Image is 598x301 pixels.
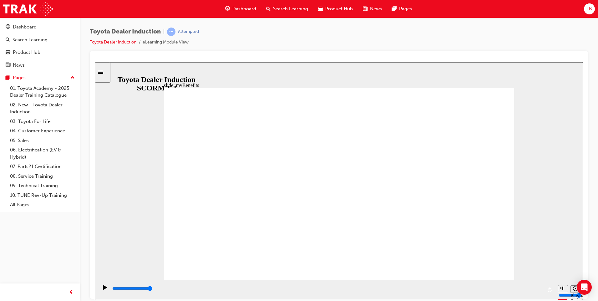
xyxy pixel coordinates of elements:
div: Search Learning [13,36,48,43]
input: volume [464,231,504,236]
button: Replay (Ctrl+Alt+R) [451,223,460,232]
span: News [370,5,382,13]
span: guage-icon [225,5,230,13]
a: 09. Technical Training [8,181,77,191]
li: eLearning Module View [143,39,189,46]
div: playback controls [3,217,460,238]
img: Trak [3,2,53,16]
span: search-icon [6,37,10,43]
button: DashboardSearch LearningProduct HubNews [3,20,77,72]
div: Dashboard [13,23,37,31]
span: Dashboard [232,5,256,13]
a: Product Hub [3,47,77,58]
button: Playback speed [476,223,485,231]
span: search-icon [266,5,271,13]
span: news-icon [363,5,367,13]
span: prev-icon [69,288,73,296]
a: 06. Electrification (EV & Hybrid) [8,145,77,162]
span: Toyota Dealer Induction [90,28,161,35]
div: Attempted [178,29,199,35]
button: Pages [3,72,77,84]
input: slide progress [18,224,58,229]
div: News [13,62,25,69]
span: car-icon [318,5,323,13]
span: Search Learning [273,5,308,13]
span: Pages [399,5,412,13]
span: LB [586,5,592,13]
a: 10. TUNE Rev-Up Training [8,191,77,200]
a: search-iconSearch Learning [261,3,313,15]
a: pages-iconPages [387,3,417,15]
a: guage-iconDashboard [220,3,261,15]
a: 01. Toyota Academy - 2025 Dealer Training Catalogue [8,84,77,100]
a: Toyota Dealer Induction [90,39,136,45]
a: 08. Service Training [8,171,77,181]
a: 04. Customer Experience [8,126,77,136]
span: learningRecordVerb_ATTEMPT-icon [167,28,175,36]
a: car-iconProduct Hub [313,3,358,15]
a: 05. Sales [8,136,77,145]
a: All Pages [8,200,77,210]
a: news-iconNews [358,3,387,15]
span: car-icon [6,50,10,55]
span: up-icon [70,74,75,82]
div: Product Hub [13,49,40,56]
div: Playback Speed [476,231,485,242]
span: guage-icon [6,24,10,30]
span: | [163,28,165,35]
div: misc controls [460,217,485,238]
span: pages-icon [6,75,10,81]
div: Open Intercom Messenger [577,280,592,295]
span: Product Hub [325,5,353,13]
a: Dashboard [3,21,77,33]
a: Search Learning [3,34,77,46]
a: 02. New - Toyota Dealer Induction [8,100,77,117]
button: Play (Ctrl+Alt+P) [3,222,14,233]
div: Pages [13,74,26,81]
span: news-icon [6,63,10,68]
button: Mute (Ctrl+Alt+M) [463,223,473,230]
button: LB [584,3,595,14]
a: 07. Parts21 Certification [8,162,77,171]
a: 03. Toyota For Life [8,117,77,126]
a: News [3,59,77,71]
span: pages-icon [392,5,397,13]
